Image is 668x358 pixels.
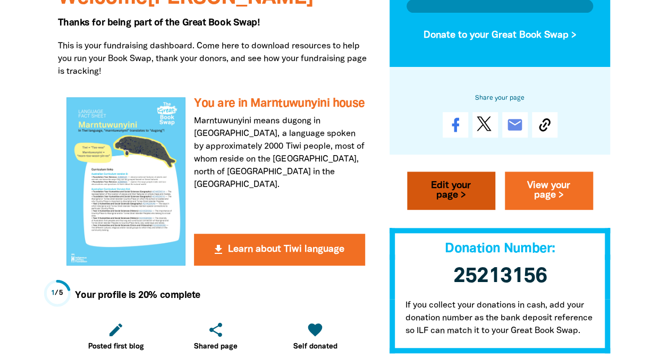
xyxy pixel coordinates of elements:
[407,92,594,104] h6: Share your page
[75,291,200,300] strong: Your profile is 20% complete
[212,243,225,256] i: get_app
[472,113,498,138] a: Post
[58,40,374,78] p: This is your fundraising dashboard. Come here to download resources to help you run your Book Swa...
[502,113,528,138] a: email
[194,234,365,266] button: get_app Learn about Tiwi language
[194,342,238,352] span: Shared page
[506,117,523,134] i: email
[207,321,224,338] i: share
[505,172,593,210] a: View your page >
[453,267,547,287] span: 25213156
[390,300,611,354] p: If you collect your donations in cash, add your donation number as the bank deposit reference so ...
[88,342,144,352] span: Posted first blog
[445,243,555,255] span: Donation Number:
[407,172,495,210] a: Edit your page >
[443,113,468,138] a: Share
[307,321,324,338] i: favorite
[51,288,63,298] div: / 5
[107,321,124,338] i: edit
[194,97,365,110] h3: You are in Marntuwunyini house
[58,19,260,27] span: Thanks for being part of the Great Book Swap!
[51,289,55,296] span: 1
[66,97,186,265] img: You are in Marntuwunyini house
[293,342,337,352] span: Self donated
[407,21,594,50] button: Donate to your Great Book Swap >
[532,113,557,138] button: Copy Link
